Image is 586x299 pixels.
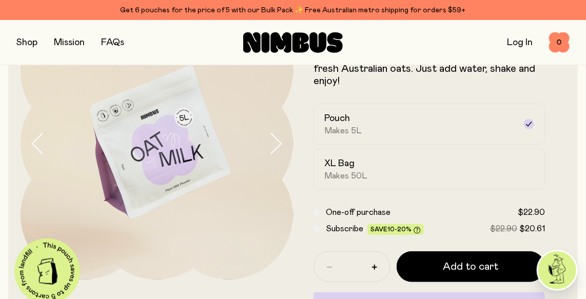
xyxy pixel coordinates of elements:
p: A naturally sweet & creamy mix, packed with fresh Australian oats. Just add water, shake and enjoy! [314,50,545,87]
span: $22.90 [518,208,545,216]
span: $22.90 [490,225,517,233]
span: Makes 5L [324,126,362,136]
span: Subscribe [326,225,363,233]
h2: XL Bag [324,157,355,170]
a: Log In [507,38,533,47]
a: Mission [54,38,85,47]
span: 10-20% [387,226,412,232]
span: $20.61 [519,225,545,233]
span: Add to cart [443,260,499,274]
span: Save [370,226,421,234]
a: FAQs [101,38,124,47]
span: Makes 50L [324,171,367,181]
button: 0 [549,32,570,53]
button: Add to cart [397,251,545,282]
img: agent [538,251,576,289]
h2: Pouch [324,112,350,125]
div: Get 6 pouches for the price of 5 with our Bulk Pack ✨ Free Australian metro shipping for orders $59+ [16,4,570,16]
span: One-off purchase [326,208,390,216]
